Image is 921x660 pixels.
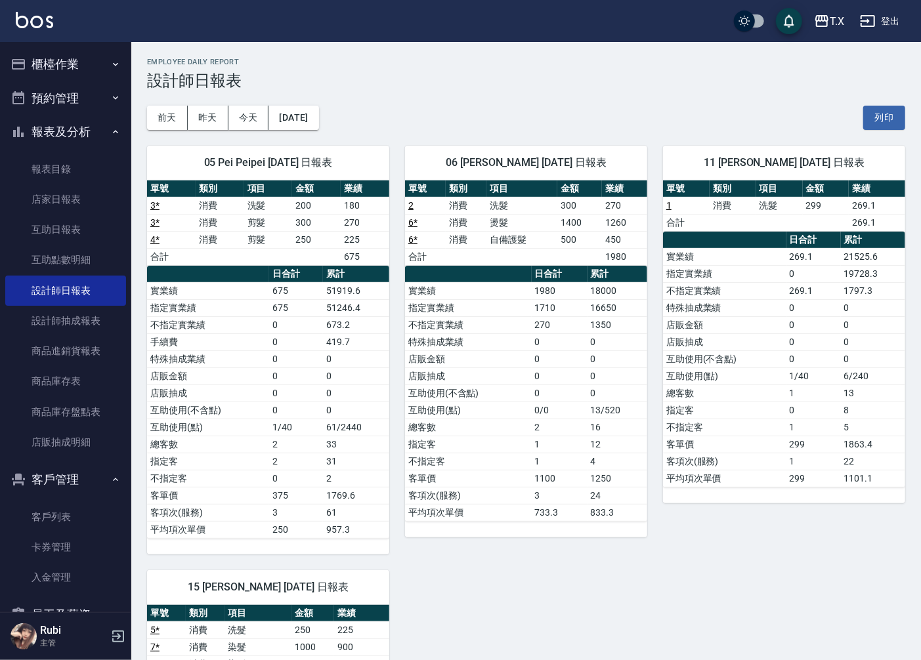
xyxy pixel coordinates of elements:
[186,605,225,622] th: 類別
[786,316,841,333] td: 0
[196,197,244,214] td: 消費
[532,436,588,453] td: 1
[849,214,905,231] td: 269.1
[786,333,841,350] td: 0
[786,470,841,487] td: 299
[841,384,905,402] td: 13
[147,504,269,521] td: 客項次(服務)
[663,265,786,282] td: 指定實業績
[663,436,786,453] td: 客單價
[244,197,293,214] td: 洗髮
[663,299,786,316] td: 特殊抽成業績
[588,402,647,419] td: 13/520
[841,248,905,265] td: 21525.6
[323,299,389,316] td: 51246.4
[405,180,647,266] table: a dense table
[809,8,849,35] button: T.X
[557,197,602,214] td: 300
[602,214,647,231] td: 1260
[776,8,802,34] button: save
[5,215,126,245] a: 互助日報表
[291,621,334,638] td: 250
[323,419,389,436] td: 61/2440
[663,453,786,470] td: 客項次(服務)
[147,58,905,66] h2: Employee Daily Report
[786,265,841,282] td: 0
[405,266,647,522] table: a dense table
[147,605,186,622] th: 單號
[269,350,323,367] td: 0
[334,638,389,655] td: 900
[228,106,269,130] button: 今天
[663,470,786,487] td: 平均項次單價
[188,106,228,130] button: 昨天
[405,180,446,197] th: 單號
[269,487,323,504] td: 375
[405,350,532,367] td: 店販金額
[841,265,905,282] td: 19728.3
[588,299,647,316] td: 16650
[147,436,269,453] td: 總客數
[786,367,841,384] td: 1/40
[147,350,269,367] td: 特殊抽成業績
[405,487,532,504] td: 客項次(服務)
[710,197,756,214] td: 消費
[588,333,647,350] td: 0
[323,436,389,453] td: 33
[323,453,389,470] td: 31
[532,316,588,333] td: 270
[602,180,647,197] th: 業績
[602,197,647,214] td: 270
[849,197,905,214] td: 269.1
[334,605,389,622] th: 業績
[405,470,532,487] td: 客單價
[147,487,269,504] td: 客單價
[786,436,841,453] td: 299
[147,384,269,402] td: 店販抽成
[323,521,389,538] td: 957.3
[147,180,389,266] table: a dense table
[663,402,786,419] td: 指定客
[679,156,889,169] span: 11 [PERSON_NAME] [DATE] 日報表
[532,367,588,384] td: 0
[863,106,905,130] button: 列印
[602,248,647,265] td: 1980
[163,156,374,169] span: 05 Pei Peipei [DATE] 日報表
[663,180,710,197] th: 單號
[841,282,905,299] td: 1797.3
[663,419,786,436] td: 不指定客
[323,367,389,384] td: 0
[408,200,414,211] a: 2
[841,350,905,367] td: 0
[323,316,389,333] td: 673.2
[786,282,841,299] td: 269.1
[663,248,786,265] td: 實業績
[269,282,323,299] td: 675
[786,350,841,367] td: 0
[588,470,647,487] td: 1250
[486,214,557,231] td: 燙髮
[196,180,244,197] th: 類別
[225,621,291,638] td: 洗髮
[405,299,532,316] td: 指定實業績
[341,214,389,231] td: 270
[486,197,557,214] td: 洗髮
[5,245,126,275] a: 互助點數明細
[841,402,905,419] td: 8
[588,419,647,436] td: 16
[147,402,269,419] td: 互助使用(不含點)
[405,333,532,350] td: 特殊抽成業績
[292,180,341,197] th: 金額
[405,316,532,333] td: 不指定實業績
[269,453,323,470] td: 2
[841,232,905,249] th: 累計
[849,180,905,197] th: 業績
[557,231,602,248] td: 500
[557,180,602,197] th: 金額
[323,470,389,487] td: 2
[186,621,225,638] td: 消費
[405,384,532,402] td: 互助使用(不含點)
[323,384,389,402] td: 0
[147,282,269,299] td: 實業績
[269,504,323,521] td: 3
